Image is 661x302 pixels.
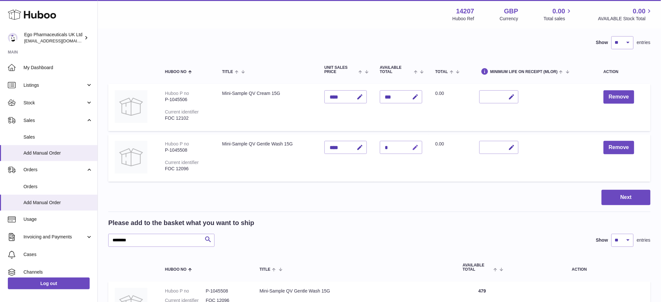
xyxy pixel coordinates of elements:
[24,32,83,44] div: Ego Pharmaceuticals UK Ltd
[23,65,93,71] span: My Dashboard
[8,278,90,289] a: Log out
[23,184,93,190] span: Orders
[453,16,474,22] div: Huboo Ref
[500,16,518,22] div: Currency
[456,7,474,16] strong: 14207
[23,200,93,206] span: Add Manual Order
[23,269,93,275] span: Channels
[463,263,492,272] span: AVAILABLE Total
[165,288,206,294] dt: Huboo P no
[633,7,646,16] span: 0.00
[598,16,653,22] span: AVAILABLE Stock Total
[23,150,93,156] span: Add Manual Order
[260,267,270,272] span: Title
[23,216,93,222] span: Usage
[544,16,573,22] span: Total sales
[508,257,651,278] th: Action
[598,7,653,22] a: 0.00 AVAILABLE Stock Total
[8,33,18,43] img: internalAdmin-14207@internal.huboo.com
[23,234,86,240] span: Invoicing and Payments
[23,117,86,124] span: Sales
[23,100,86,106] span: Stock
[504,7,518,16] strong: GBP
[24,38,96,43] span: [EMAIL_ADDRESS][DOMAIN_NAME]
[544,7,573,22] a: 0.00 Total sales
[165,267,187,272] span: Huboo no
[23,251,93,258] span: Cases
[23,134,93,140] span: Sales
[553,7,565,16] span: 0.00
[23,82,86,88] span: Listings
[206,288,247,294] dd: P-1045508
[23,167,86,173] span: Orders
